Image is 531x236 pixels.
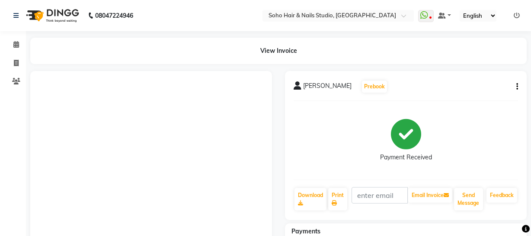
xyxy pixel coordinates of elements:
[352,187,408,204] input: enter email
[303,81,352,94] span: [PERSON_NAME]
[294,188,326,210] a: Download
[291,227,320,235] span: Payments
[408,188,452,203] button: Email Invoice
[22,3,81,28] img: logo
[95,3,133,28] b: 08047224946
[380,153,432,162] div: Payment Received
[328,188,347,210] a: Print
[362,81,387,93] button: Prebook
[486,188,517,203] a: Feedback
[30,38,527,64] div: View Invoice
[454,188,483,210] button: Send Message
